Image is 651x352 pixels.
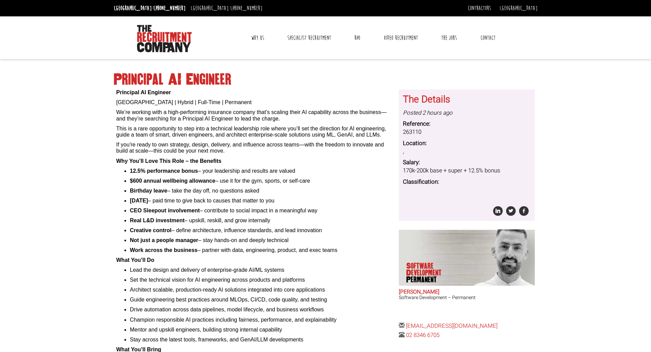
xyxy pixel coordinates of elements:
dd: 170k-200k base + super + 12.5% bonus [403,167,531,175]
a: Contact [475,29,501,46]
p: If you're ready to own strategy, design, delivery, and influence across teams—with the freedom to... [116,142,394,154]
li: Set the technical vision for AI engineering across products and platforms [130,277,394,283]
p: Software Development [406,263,459,283]
b: Real L&D investment [130,217,185,223]
li: – take the day off, no questions asked [130,188,394,194]
b: [DATE] [130,198,148,203]
img: Liam Cox does Software Development Permanent [469,229,535,286]
li: – upskill, reskill, and grow internally [130,217,394,224]
b: Birthday leave [130,188,167,194]
li: – define architecture, influence standards, and lead innovation [130,227,394,234]
p: We’re working with a high-performing insurance company that’s scaling their AI capability across ... [116,109,394,122]
dd: 263110 [403,128,531,136]
li: [GEOGRAPHIC_DATA]: [189,3,264,14]
dt: Reference: [403,120,531,128]
b: 12.5% performance bonus [130,168,198,174]
dt: Salary: [403,158,531,167]
h3: Software Development – Permanent [399,295,535,300]
li: Lead the design and delivery of enterprise-grade AI/ML systems [130,267,394,273]
li: Drive automation across data pipelines, model lifecycle, and business workflows [130,307,394,313]
li: Architect scalable, production-ready AI solutions integrated into core applications [130,287,394,293]
p: [GEOGRAPHIC_DATA] | Hybrid | Full-Time | Permanent [116,99,394,105]
li: Guide engineering best practices around MLOps, CI/CD, code quality, and testing [130,297,394,303]
dd: , [403,147,531,156]
a: 02 8346 6705 [406,331,439,339]
a: RPO [349,29,365,46]
li: – your leadership and results are valued [130,168,394,174]
a: Specialist Recruitment [282,29,336,46]
a: [EMAIL_ADDRESS][DOMAIN_NAME] [406,322,498,330]
h2: [PERSON_NAME] [399,289,535,295]
dt: Location: [403,139,531,147]
li: Mentor and upskill engineers, building strong internal capability [130,327,394,333]
b: $600 annual wellbeing allowance [130,178,215,184]
p: This is a rare opportunity to step into a technical leadership role where you’ll set the directio... [116,126,394,138]
a: Video Recruitment [379,29,423,46]
span: Permanent [406,276,459,283]
img: The Recruitment Company [137,25,192,52]
a: Why Us [246,29,269,46]
b: Not just a people manager [130,237,198,243]
dt: Classification: [403,178,531,186]
li: – partner with data, engineering, product, and exec teams [130,247,394,253]
li: – paid time to give back to causes that matter to you [130,198,394,204]
a: [PHONE_NUMBER] [230,4,262,12]
b: CEO Sleepout involvement [130,208,200,213]
li: – contribute to social impact in a meaningful way [130,208,394,214]
a: [GEOGRAPHIC_DATA] [500,4,538,12]
li: Stay across the latest tools, frameworks, and GenAI/LLM developments [130,337,394,343]
a: [PHONE_NUMBER] [153,4,186,12]
b: What You’ll Do [116,257,154,263]
b: Creative control [130,227,172,233]
b: Why You’ll Love This Role – the Benefits [116,158,221,164]
h3: The Details [403,95,531,105]
b: Work across the business [130,247,198,253]
i: Posted 2 hours ago [403,109,452,117]
a: Contractors [468,4,491,12]
li: Champion responsible AI practices including fairness, performance, and explainability [130,317,394,323]
a: The Jobs [436,29,462,46]
li: [GEOGRAPHIC_DATA]: [112,3,187,14]
b: Principal AI Engineer [116,89,171,95]
li: – use it for the gym, sports, or self-care [130,178,394,184]
h1: Principal AI Engineer [114,73,538,86]
li: – stay hands-on and deeply technical [130,237,394,243]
